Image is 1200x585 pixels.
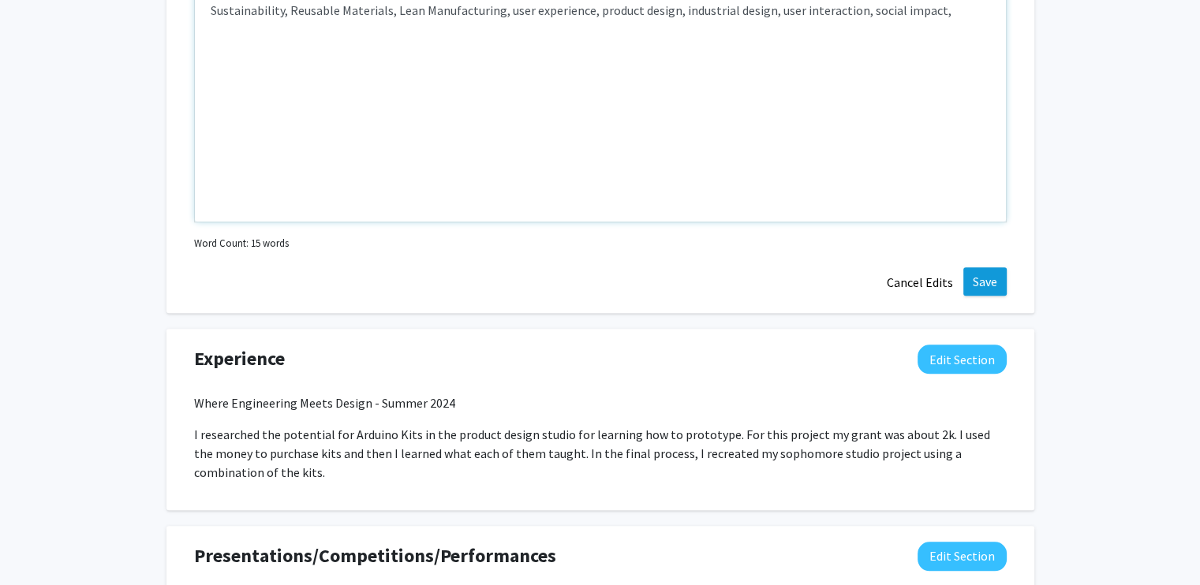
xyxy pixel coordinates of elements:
[194,345,285,373] span: Experience
[918,542,1007,571] button: Edit Presentations/Competitions/Performances
[194,425,1007,482] p: I researched the potential for Arduino Kits in the product design studio for learning how to prot...
[877,267,963,297] button: Cancel Edits
[194,542,556,570] span: Presentations/Competitions/Performances
[194,393,1007,412] p: Where Engineering Meets Design - Summer 2024
[963,267,1007,296] button: Save
[918,345,1007,374] button: Edit Experience
[194,236,289,251] small: Word Count: 15 words
[12,514,67,573] iframe: Chat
